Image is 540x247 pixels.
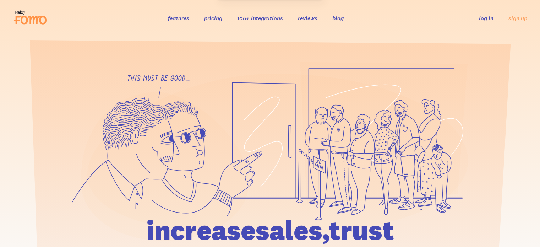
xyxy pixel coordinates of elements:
a: blog [332,15,344,22]
a: sign up [508,15,527,22]
a: pricing [204,15,222,22]
a: 106+ integrations [237,15,283,22]
a: features [168,15,189,22]
a: log in [479,15,493,22]
a: reviews [298,15,317,22]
